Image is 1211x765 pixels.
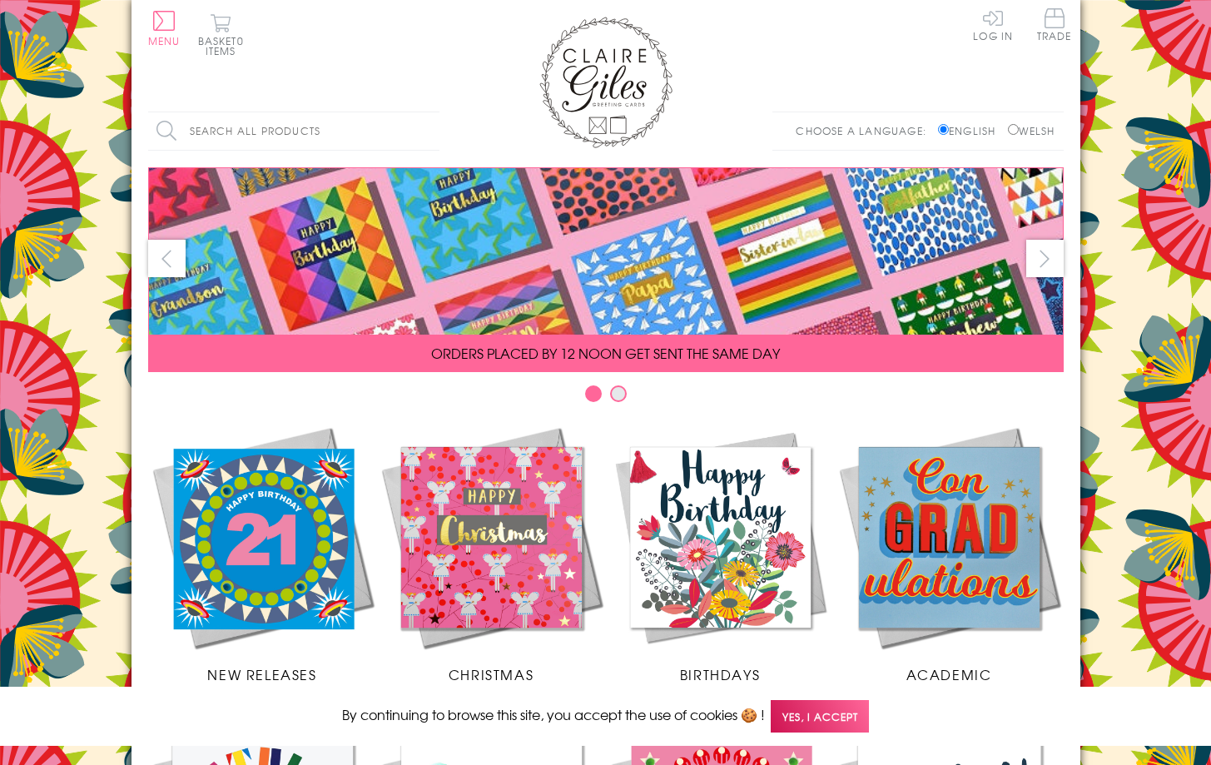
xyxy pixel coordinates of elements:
span: Trade [1037,8,1072,41]
span: Birthdays [680,664,760,684]
a: Trade [1037,8,1072,44]
a: Log In [973,8,1013,41]
input: English [938,124,949,135]
span: Academic [906,664,992,684]
span: Menu [148,33,181,48]
label: English [938,123,1004,138]
span: ORDERS PLACED BY 12 NOON GET SENT THE SAME DAY [431,343,780,363]
div: Carousel Pagination [148,385,1064,410]
input: Welsh [1008,124,1019,135]
a: Academic [835,423,1064,684]
button: prev [148,240,186,277]
span: 0 items [206,33,244,58]
button: next [1026,240,1064,277]
input: Search all products [148,112,439,150]
label: Welsh [1008,123,1055,138]
a: Birthdays [606,423,835,684]
span: New Releases [207,664,316,684]
a: Christmas [377,423,606,684]
img: Claire Giles Greetings Cards [539,17,673,148]
p: Choose a language: [796,123,935,138]
button: Carousel Page 1 (Current Slide) [585,385,602,402]
span: Christmas [449,664,534,684]
a: New Releases [148,423,377,684]
button: Carousel Page 2 [610,385,627,402]
span: Yes, I accept [771,700,869,733]
button: Menu [148,11,181,46]
input: Search [423,112,439,150]
button: Basket0 items [198,13,244,56]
